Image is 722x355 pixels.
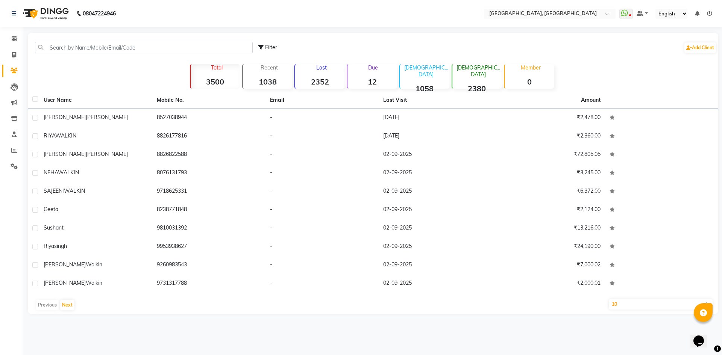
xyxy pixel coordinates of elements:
[265,92,379,109] th: Email
[86,261,102,268] span: walkin
[379,183,492,201] td: 02-09-2025
[194,64,240,71] p: Total
[265,183,379,201] td: -
[265,109,379,127] td: -
[265,238,379,256] td: -
[492,219,605,238] td: ₹13,216.00
[379,275,492,293] td: 02-09-2025
[492,256,605,275] td: ₹7,000.02
[44,224,64,231] span: sushant
[152,146,265,164] td: 8826822588
[492,127,605,146] td: ₹2,360.00
[576,92,605,109] th: Amount
[86,114,128,121] span: [PERSON_NAME]
[265,275,379,293] td: -
[152,127,265,146] td: 8826177816
[298,64,344,71] p: Lost
[44,151,86,157] span: [PERSON_NAME]
[379,146,492,164] td: 02-09-2025
[44,169,58,176] span: NEHA
[152,256,265,275] td: 9260983543
[492,275,605,293] td: ₹2,000.01
[400,84,449,93] strong: 1058
[379,109,492,127] td: [DATE]
[39,92,152,109] th: User Name
[152,201,265,219] td: 8238771848
[60,300,74,310] button: Next
[35,42,253,53] input: Search by Name/Mobile/Email/Code
[492,201,605,219] td: ₹2,124.00
[492,146,605,164] td: ₹72,805.05
[684,42,716,53] a: Add Client
[191,77,240,86] strong: 3500
[64,187,85,194] span: WALKIN
[19,3,71,24] img: logo
[295,77,344,86] strong: 2352
[152,219,265,238] td: 9810031392
[265,164,379,183] td: -
[349,64,397,71] p: Due
[379,256,492,275] td: 02-09-2025
[44,243,54,249] span: riya
[265,146,379,164] td: -
[265,219,379,238] td: -
[379,164,492,183] td: 02-09-2025
[265,127,379,146] td: -
[379,201,492,219] td: 02-09-2025
[492,109,605,127] td: ₹2,478.00
[44,261,86,268] span: [PERSON_NAME]
[83,3,116,24] b: 08047224946
[379,238,492,256] td: 02-09-2025
[152,109,265,127] td: 8527038944
[265,44,277,51] span: Filter
[246,64,292,71] p: Recent
[243,77,292,86] strong: 1038
[379,219,492,238] td: 02-09-2025
[44,279,86,286] span: [PERSON_NAME]
[44,114,86,121] span: [PERSON_NAME]
[58,169,79,176] span: WALKIN
[152,238,265,256] td: 9953938627
[86,279,102,286] span: walkin
[347,77,397,86] strong: 12
[152,183,265,201] td: 9718625331
[455,64,502,78] p: [DEMOGRAPHIC_DATA]
[55,132,76,139] span: WALKIN
[265,201,379,219] td: -
[54,243,67,249] span: singh
[152,92,265,109] th: Mobile No.
[403,64,449,78] p: [DEMOGRAPHIC_DATA]
[690,325,714,347] iframe: chat widget
[44,206,58,213] span: geeta
[152,275,265,293] td: 9731317788
[492,183,605,201] td: ₹6,372.00
[152,164,265,183] td: 8076131793
[44,187,64,194] span: SAJEENI
[505,77,554,86] strong: 0
[265,256,379,275] td: -
[86,151,128,157] span: [PERSON_NAME]
[452,84,502,93] strong: 2380
[492,238,605,256] td: ₹24,190.00
[492,164,605,183] td: ₹3,245.00
[44,132,55,139] span: RIYA
[508,64,554,71] p: Member
[379,92,492,109] th: Last Visit
[379,127,492,146] td: [DATE]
